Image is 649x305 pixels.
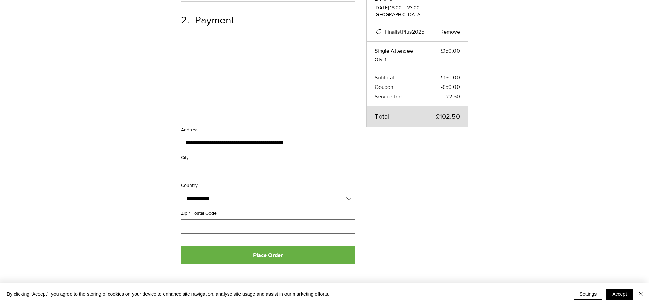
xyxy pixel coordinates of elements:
[441,47,460,55] span: £150.00
[181,154,189,161] label: City
[436,112,460,121] span: £102.50
[181,210,217,217] label: Zip / Postal Code
[637,289,645,300] button: Close
[574,289,603,300] button: Settings
[446,93,460,101] span: £2.50
[441,74,460,82] span: £150.00
[367,42,468,68] div: Ticket type: Single Attendee, Price: £150.00, Qty: 1
[375,112,390,121] span: Total
[181,1,355,270] div: main content
[637,290,645,298] img: Close
[440,28,460,36] button: Clear coupon code
[181,192,355,206] select: countryCode
[181,164,351,178] input: City
[181,38,355,123] iframe: Credit / Debit Card
[7,291,329,297] span: By clicking “Accept”, you agree to the storing of cookies on your device to enhance site navigati...
[375,4,460,11] span: [DATE] 18:00 – 23:00
[181,220,351,233] input: Zip / Postal Code
[181,182,355,189] label: Country
[375,74,394,82] span: Subtotal
[441,83,460,91] span: -£50.00
[606,289,633,300] button: Accept
[181,14,234,26] h1: Payment
[385,29,424,35] span: FinalistPlus2025
[440,29,460,35] span: Remove
[375,28,383,36] div: Coupon code successfully applied
[181,136,351,150] input: Address
[375,11,460,18] span: [GEOGRAPHIC_DATA]
[181,246,355,264] button: Place Order
[375,57,460,62] span: Qty: 1
[181,14,189,26] span: 2.
[181,127,199,133] label: Address
[375,93,402,101] span: Service fee
[375,47,413,55] span: Single Attendee
[375,83,393,91] span: Coupon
